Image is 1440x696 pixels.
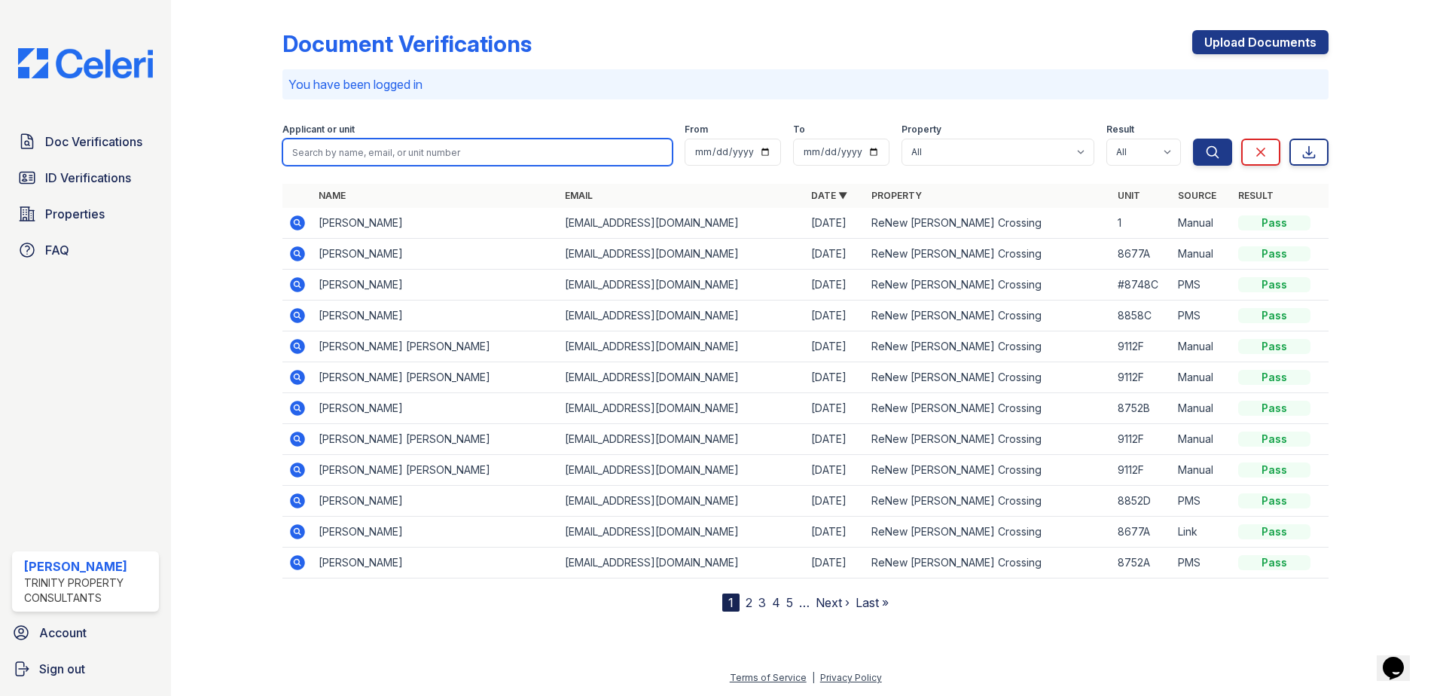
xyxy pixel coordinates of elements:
td: 8752A [1112,548,1172,578]
td: Link [1172,517,1232,548]
td: 8677A [1112,517,1172,548]
p: You have been logged in [288,75,1323,93]
td: [PERSON_NAME] [PERSON_NAME] [313,362,559,393]
td: 8852D [1112,486,1172,517]
td: Manual [1172,362,1232,393]
label: Result [1106,124,1134,136]
td: ReNew [PERSON_NAME] Crossing [865,239,1112,270]
a: Name [319,190,346,201]
div: [PERSON_NAME] [24,557,153,575]
td: [PERSON_NAME] [313,208,559,239]
div: Pass [1238,524,1310,539]
label: From [685,124,708,136]
td: [EMAIL_ADDRESS][DOMAIN_NAME] [559,362,805,393]
td: 9112F [1112,455,1172,486]
a: Properties [12,199,159,229]
td: 8752B [1112,393,1172,424]
button: Sign out [6,654,165,684]
td: Manual [1172,455,1232,486]
input: Search by name, email, or unit number [282,139,673,166]
td: [EMAIL_ADDRESS][DOMAIN_NAME] [559,270,805,301]
a: Source [1178,190,1216,201]
a: Next › [816,595,850,610]
label: To [793,124,805,136]
label: Property [902,124,941,136]
td: #8748C [1112,270,1172,301]
td: 9112F [1112,331,1172,362]
td: [PERSON_NAME] [313,301,559,331]
a: 2 [746,595,752,610]
td: PMS [1172,301,1232,331]
td: PMS [1172,548,1232,578]
a: Date ▼ [811,190,847,201]
td: [PERSON_NAME] [313,239,559,270]
td: Manual [1172,393,1232,424]
span: Account [39,624,87,642]
td: Manual [1172,239,1232,270]
div: | [812,672,815,683]
td: [PERSON_NAME] [313,270,559,301]
td: [DATE] [805,548,865,578]
td: [DATE] [805,424,865,455]
a: 3 [758,595,766,610]
td: [DATE] [805,270,865,301]
td: [DATE] [805,208,865,239]
div: Pass [1238,215,1310,230]
img: CE_Logo_Blue-a8612792a0a2168367f1c8372b55b34899dd931a85d93a1a3d3e32e68fde9ad4.png [6,48,165,78]
td: Manual [1172,424,1232,455]
div: Pass [1238,308,1310,323]
a: 4 [772,595,780,610]
td: [DATE] [805,393,865,424]
span: ID Verifications [45,169,131,187]
a: Unit [1118,190,1140,201]
td: ReNew [PERSON_NAME] Crossing [865,331,1112,362]
a: Terms of Service [730,672,807,683]
div: Pass [1238,462,1310,478]
td: ReNew [PERSON_NAME] Crossing [865,208,1112,239]
span: Sign out [39,660,85,678]
td: [DATE] [805,362,865,393]
td: [EMAIL_ADDRESS][DOMAIN_NAME] [559,208,805,239]
td: [DATE] [805,486,865,517]
td: [PERSON_NAME] [313,393,559,424]
a: Result [1238,190,1274,201]
td: ReNew [PERSON_NAME] Crossing [865,393,1112,424]
span: FAQ [45,241,69,259]
div: Pass [1238,246,1310,261]
div: Pass [1238,493,1310,508]
td: Manual [1172,208,1232,239]
td: [DATE] [805,301,865,331]
td: [PERSON_NAME] [313,548,559,578]
td: [PERSON_NAME] [PERSON_NAME] [313,331,559,362]
td: PMS [1172,486,1232,517]
td: [EMAIL_ADDRESS][DOMAIN_NAME] [559,517,805,548]
a: FAQ [12,235,159,265]
a: Last » [856,595,889,610]
td: ReNew [PERSON_NAME] Crossing [865,301,1112,331]
td: ReNew [PERSON_NAME] Crossing [865,517,1112,548]
a: Upload Documents [1192,30,1329,54]
iframe: chat widget [1377,636,1425,681]
td: 9112F [1112,362,1172,393]
td: [EMAIL_ADDRESS][DOMAIN_NAME] [559,239,805,270]
td: [PERSON_NAME] [PERSON_NAME] [313,424,559,455]
td: [PERSON_NAME] [313,486,559,517]
div: Pass [1238,339,1310,354]
div: Pass [1238,432,1310,447]
td: [DATE] [805,331,865,362]
td: [DATE] [805,517,865,548]
td: 8858C [1112,301,1172,331]
td: ReNew [PERSON_NAME] Crossing [865,270,1112,301]
td: [EMAIL_ADDRESS][DOMAIN_NAME] [559,301,805,331]
div: Trinity Property Consultants [24,575,153,606]
td: [PERSON_NAME] [313,517,559,548]
a: Property [871,190,922,201]
span: Doc Verifications [45,133,142,151]
td: [EMAIL_ADDRESS][DOMAIN_NAME] [559,548,805,578]
td: [EMAIL_ADDRESS][DOMAIN_NAME] [559,424,805,455]
td: [DATE] [805,239,865,270]
div: Pass [1238,401,1310,416]
a: 5 [786,595,793,610]
td: ReNew [PERSON_NAME] Crossing [865,455,1112,486]
div: Pass [1238,370,1310,385]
